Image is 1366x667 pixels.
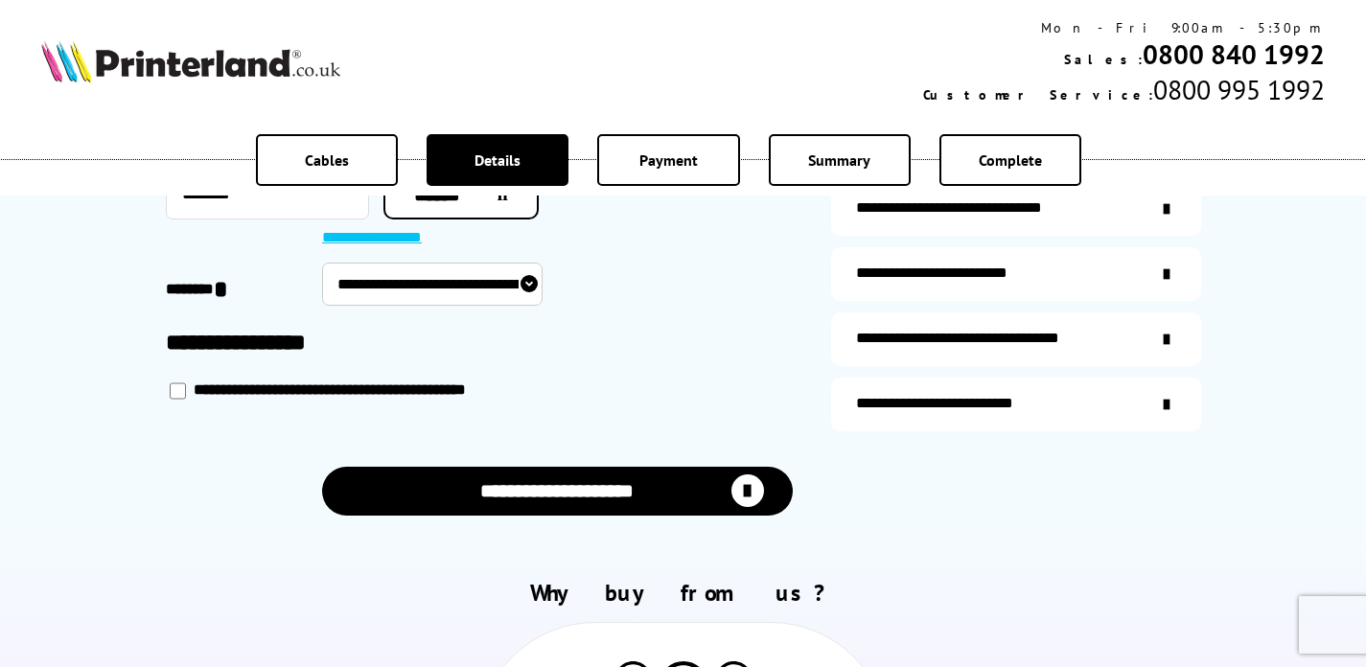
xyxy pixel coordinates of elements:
[1064,51,1143,68] span: Sales:
[831,312,1201,366] a: additional-cables
[979,150,1042,170] span: Complete
[923,86,1153,103] span: Customer Service:
[923,19,1325,36] div: Mon - Fri 9:00am - 5:30pm
[808,150,870,170] span: Summary
[639,150,698,170] span: Payment
[475,150,521,170] span: Details
[831,247,1201,301] a: items-arrive
[831,182,1201,236] a: additional-ink
[1153,72,1325,107] span: 0800 995 1992
[831,378,1201,431] a: secure-website
[41,40,340,82] img: Printerland Logo
[1143,36,1325,72] a: 0800 840 1992
[305,150,349,170] span: Cables
[41,578,1326,608] h2: Why buy from us?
